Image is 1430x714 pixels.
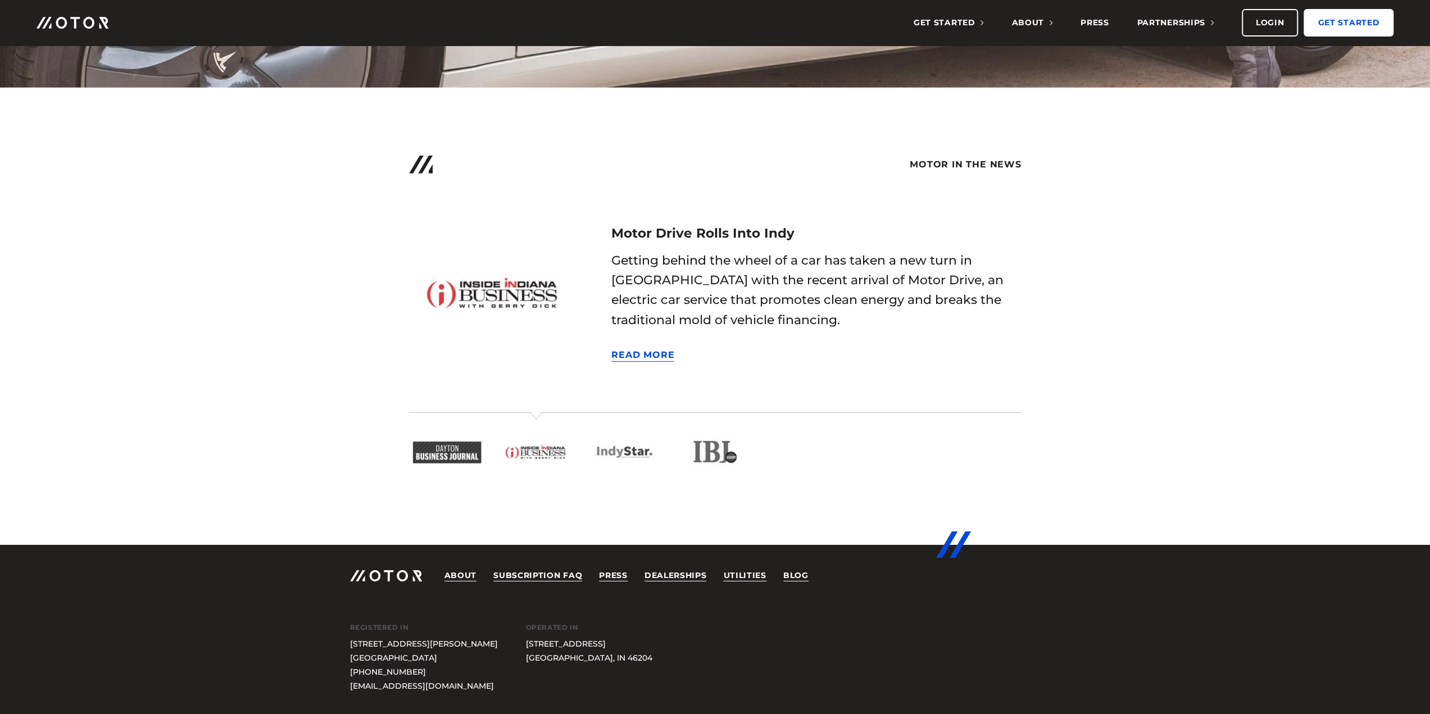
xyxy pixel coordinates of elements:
[611,349,674,362] a: Read More
[444,570,477,581] a: About
[1011,17,1052,28] span: About
[493,570,582,581] a: Subscription FAQ
[350,570,422,582] img: Motor
[350,665,498,679] a: [PHONE_NUMBER]
[409,158,1022,171] div: Motor in the News
[350,637,498,665] a: [STREET_ADDRESS][PERSON_NAME][GEOGRAPHIC_DATA]
[644,570,707,581] a: Dealerships
[611,224,1022,242] div: Motor Drive Rolls Into Indy
[1137,17,1213,28] span: Partnerships
[599,570,628,581] a: Press
[526,623,680,633] div: Operated In
[350,679,498,693] a: [EMAIL_ADDRESS][DOMAIN_NAME]
[350,623,526,633] div: Registered In
[611,251,1022,330] p: Getting behind the wheel of a car has taken a new turn in [GEOGRAPHIC_DATA] with the recent arriv...
[783,570,809,581] a: Blog
[1242,9,1299,37] a: Login
[526,637,652,665] a: [STREET_ADDRESS][GEOGRAPHIC_DATA], IN 46204
[914,17,984,28] span: Get Started
[37,17,108,29] img: Motor
[1304,9,1393,37] a: Get Started
[723,570,766,581] a: Utilities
